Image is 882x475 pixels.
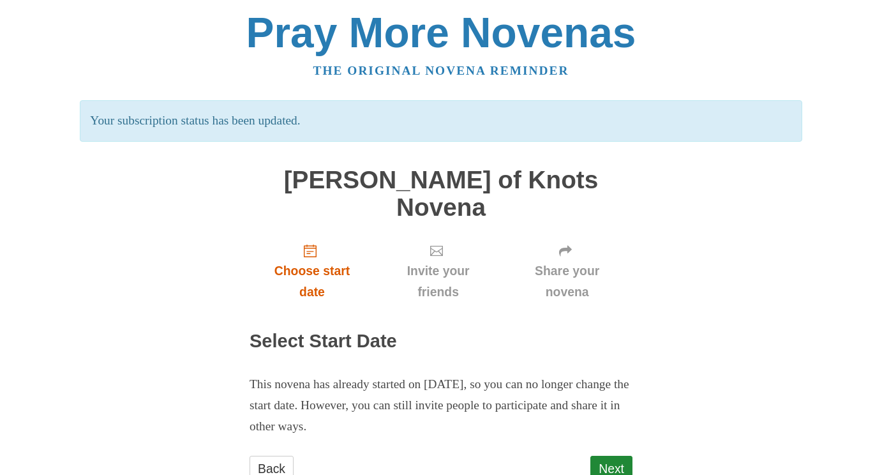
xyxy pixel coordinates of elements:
a: Choose start date [250,234,375,310]
a: Share your novena [502,234,632,310]
p: This novena has already started on [DATE], so you can no longer change the start date. However, y... [250,374,632,437]
a: Pray More Novenas [246,9,636,56]
span: Invite your friends [387,260,489,303]
h1: [PERSON_NAME] of Knots Novena [250,167,632,221]
a: The original novena reminder [313,64,569,77]
p: Your subscription status has been updated. [80,100,802,142]
span: Share your novena [514,260,620,303]
h2: Select Start Date [250,331,632,352]
span: Choose start date [262,260,362,303]
a: Invite your friends [375,234,502,310]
